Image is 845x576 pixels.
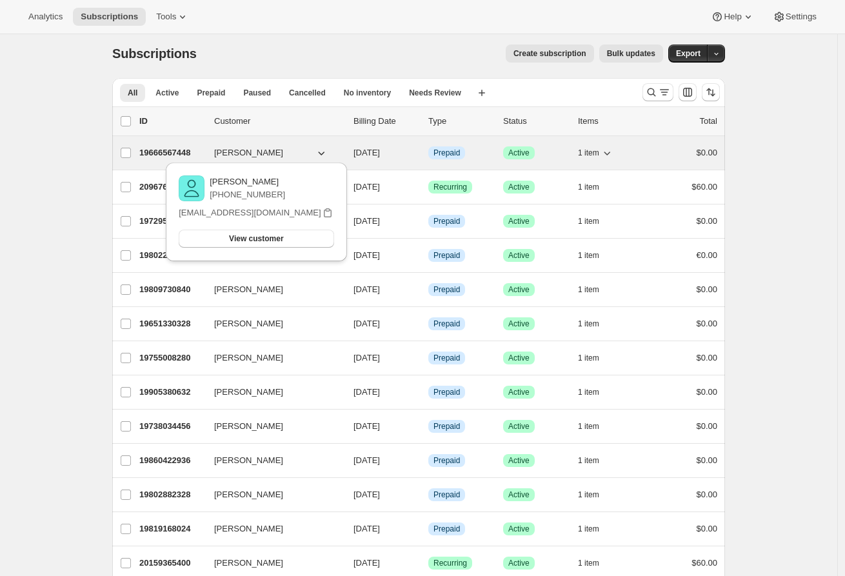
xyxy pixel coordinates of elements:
[578,144,613,162] button: 1 item
[139,383,717,401] div: 19905380632[PERSON_NAME][DATE]InfoPrepaidSuccessActive1 item$0.00
[179,206,321,219] p: [EMAIL_ADDRESS][DOMAIN_NAME]
[156,12,176,22] span: Tools
[214,420,283,433] span: [PERSON_NAME]
[433,558,467,568] span: Recurring
[433,455,460,466] span: Prepaid
[353,455,380,465] span: [DATE]
[578,281,613,299] button: 1 item
[81,12,138,22] span: Subscriptions
[508,250,530,261] span: Active
[696,250,717,260] span: €0.00
[724,12,741,22] span: Help
[676,48,701,59] span: Export
[578,246,613,264] button: 1 item
[508,490,530,500] span: Active
[696,148,717,157] span: $0.00
[433,284,460,295] span: Prepaid
[112,46,197,61] span: Subscriptions
[696,387,717,397] span: $0.00
[148,8,197,26] button: Tools
[703,8,762,26] button: Help
[433,216,460,226] span: Prepaid
[139,522,204,535] p: 19819168024
[289,88,326,98] span: Cancelled
[206,416,335,437] button: [PERSON_NAME]
[214,557,283,570] span: [PERSON_NAME]
[578,490,599,500] span: 1 item
[700,115,717,128] p: Total
[433,148,460,158] span: Prepaid
[433,319,460,329] span: Prepaid
[155,88,179,98] span: Active
[73,8,146,26] button: Subscriptions
[578,383,613,401] button: 1 item
[214,283,283,296] span: [PERSON_NAME]
[353,353,380,362] span: [DATE]
[696,455,717,465] span: $0.00
[696,421,717,431] span: $0.00
[508,558,530,568] span: Active
[353,115,418,128] p: Billing Date
[206,279,335,300] button: [PERSON_NAME]
[139,352,204,364] p: 19755008280
[206,382,335,402] button: [PERSON_NAME]
[578,486,613,504] button: 1 item
[433,524,460,534] span: Prepaid
[214,352,283,364] span: [PERSON_NAME]
[508,524,530,534] span: Active
[353,387,380,397] span: [DATE]
[353,284,380,294] span: [DATE]
[214,522,283,535] span: [PERSON_NAME]
[786,12,817,22] span: Settings
[508,387,530,397] span: Active
[599,45,663,63] button: Bulk updates
[578,353,599,363] span: 1 item
[696,216,717,226] span: $0.00
[243,88,271,98] span: Paused
[139,246,717,264] div: 19802292504[PERSON_NAME][DATE]InfoPrepaidSuccessActive1 item€0.00
[214,488,283,501] span: [PERSON_NAME]
[578,284,599,295] span: 1 item
[578,520,613,538] button: 1 item
[214,386,283,399] span: [PERSON_NAME]
[508,284,530,295] span: Active
[229,233,283,244] span: View customer
[508,216,530,226] span: Active
[578,216,599,226] span: 1 item
[578,115,642,128] div: Items
[139,115,717,128] div: IDCustomerBilling DateTypeStatusItemsTotal
[578,315,613,333] button: 1 item
[139,283,204,296] p: 19809730840
[179,230,333,248] button: View customer
[696,284,717,294] span: $0.00
[578,250,599,261] span: 1 item
[139,178,717,196] div: 20967653656[PERSON_NAME][DATE]SuccessRecurringSuccessActive1 item$60.00
[210,188,285,201] p: [PHONE_NUMBER]
[353,490,380,499] span: [DATE]
[139,212,717,230] div: 19729547544[PERSON_NAME][DATE]InfoPrepaidSuccessActive1 item$0.00
[696,524,717,533] span: $0.00
[353,148,380,157] span: [DATE]
[139,420,204,433] p: 19738034456
[578,148,599,158] span: 1 item
[508,421,530,432] span: Active
[433,182,467,192] span: Recurring
[578,421,599,432] span: 1 item
[472,84,492,102] button: Create new view
[139,454,204,467] p: 19860422936
[206,348,335,368] button: [PERSON_NAME]
[679,83,697,101] button: Customize table column order and visibility
[668,45,708,63] button: Export
[139,215,204,228] p: 19729547544
[139,417,717,435] div: 19738034456[PERSON_NAME][DATE]InfoPrepaidSuccessActive1 item$0.00
[139,557,204,570] p: 20159365400
[578,349,613,367] button: 1 item
[214,454,283,467] span: [PERSON_NAME]
[702,83,720,101] button: Sort the results
[691,558,717,568] span: $60.00
[206,313,335,334] button: [PERSON_NAME]
[428,115,493,128] div: Type
[214,317,283,330] span: [PERSON_NAME]
[353,216,380,226] span: [DATE]
[433,490,460,500] span: Prepaid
